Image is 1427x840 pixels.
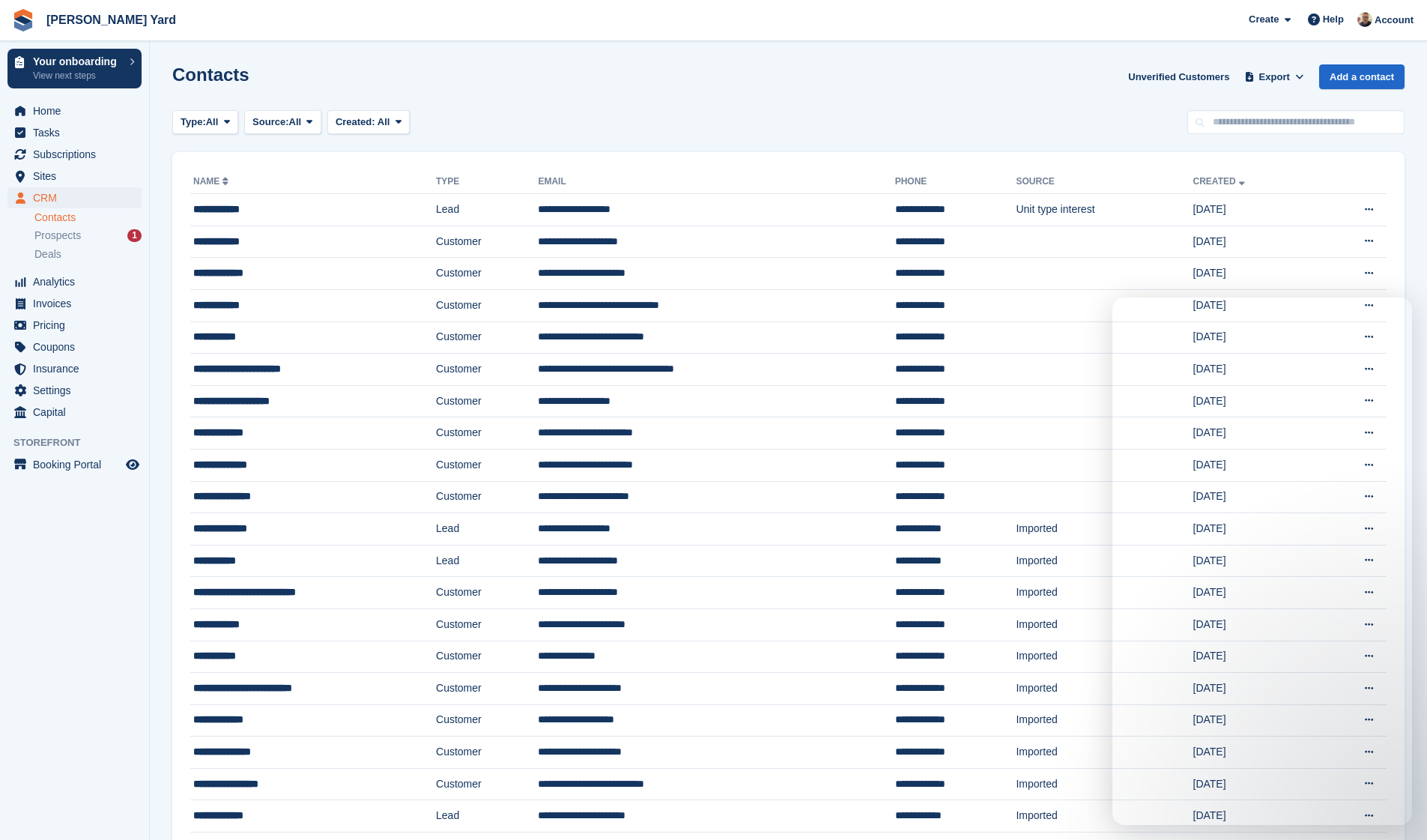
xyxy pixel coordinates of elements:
[1249,12,1279,27] span: Create
[7,187,142,208] a: menu
[436,577,538,609] td: Customer
[34,211,142,225] a: Contacts
[33,69,122,82] p: View next steps
[252,115,288,130] span: Source:
[1016,608,1193,641] td: Imported
[40,7,182,32] a: [PERSON_NAME] Yard
[172,64,249,85] h1: Contacts
[436,768,538,800] td: Customer
[1112,297,1412,825] iframe: Intercom live chat
[1016,194,1193,226] td: Unit type interest
[289,115,302,130] span: All
[181,115,206,130] span: Type:
[378,116,390,127] span: All
[33,144,123,165] span: Subscriptions
[7,336,142,357] a: menu
[895,170,1017,194] th: Phone
[33,315,123,336] span: Pricing
[1193,289,1316,321] td: [DATE]
[34,247,61,262] span: Deals
[436,194,538,226] td: Lead
[33,402,123,423] span: Capital
[13,435,149,450] span: Storefront
[34,229,81,243] span: Prospects
[1016,545,1193,577] td: Imported
[436,545,538,577] td: Lead
[7,402,142,423] a: menu
[33,454,123,475] span: Booking Portal
[1259,70,1290,85] span: Export
[436,321,538,354] td: Customer
[436,481,538,513] td: Customer
[1016,673,1193,705] td: Imported
[436,608,538,641] td: Customer
[1016,704,1193,737] td: Imported
[33,271,123,292] span: Analytics
[33,187,123,208] span: CRM
[7,315,142,336] a: menu
[336,116,375,127] span: Created:
[7,100,142,121] a: menu
[436,417,538,450] td: Customer
[34,247,142,262] a: Deals
[206,115,219,130] span: All
[1193,226,1316,258] td: [DATE]
[1122,64,1235,89] a: Unverified Customers
[1357,12,1372,27] img: Si Allen
[33,100,123,121] span: Home
[33,122,123,143] span: Tasks
[172,110,238,135] button: Type: All
[7,454,142,475] a: menu
[33,358,123,379] span: Insurance
[436,737,538,769] td: Customer
[127,229,142,242] div: 1
[1016,768,1193,800] td: Imported
[1016,577,1193,609] td: Imported
[436,513,538,546] td: Lead
[33,56,122,67] p: Your onboarding
[7,271,142,292] a: menu
[1193,194,1316,226] td: [DATE]
[7,380,142,401] a: menu
[1319,64,1405,89] a: Add a contact
[436,641,538,673] td: Customer
[1016,800,1193,833] td: Imported
[1016,170,1193,194] th: Source
[7,122,142,143] a: menu
[436,449,538,481] td: Customer
[7,49,142,88] a: Your onboarding View next steps
[1016,513,1193,546] td: Imported
[538,170,894,194] th: Email
[124,456,142,474] a: Preview store
[436,258,538,290] td: Customer
[1016,737,1193,769] td: Imported
[7,166,142,187] a: menu
[436,170,538,194] th: Type
[327,110,410,135] button: Created: All
[34,228,142,244] a: Prospects 1
[1375,13,1414,28] span: Account
[436,673,538,705] td: Customer
[7,358,142,379] a: menu
[1016,641,1193,673] td: Imported
[33,166,123,187] span: Sites
[1323,12,1344,27] span: Help
[33,293,123,314] span: Invoices
[436,704,538,737] td: Customer
[436,289,538,321] td: Customer
[244,110,321,135] button: Source: All
[436,800,538,833] td: Lead
[33,380,123,401] span: Settings
[436,226,538,258] td: Customer
[7,293,142,314] a: menu
[7,144,142,165] a: menu
[193,176,231,187] a: Name
[436,385,538,417] td: Customer
[12,9,34,31] img: stora-icon-8386f47178a22dfd0bd8f6a31ec36ba5ce8667c1dd55bd0f319d3a0aa187defe.svg
[1241,64,1307,89] button: Export
[1193,176,1248,187] a: Created
[436,354,538,386] td: Customer
[33,336,123,357] span: Coupons
[1193,258,1316,290] td: [DATE]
